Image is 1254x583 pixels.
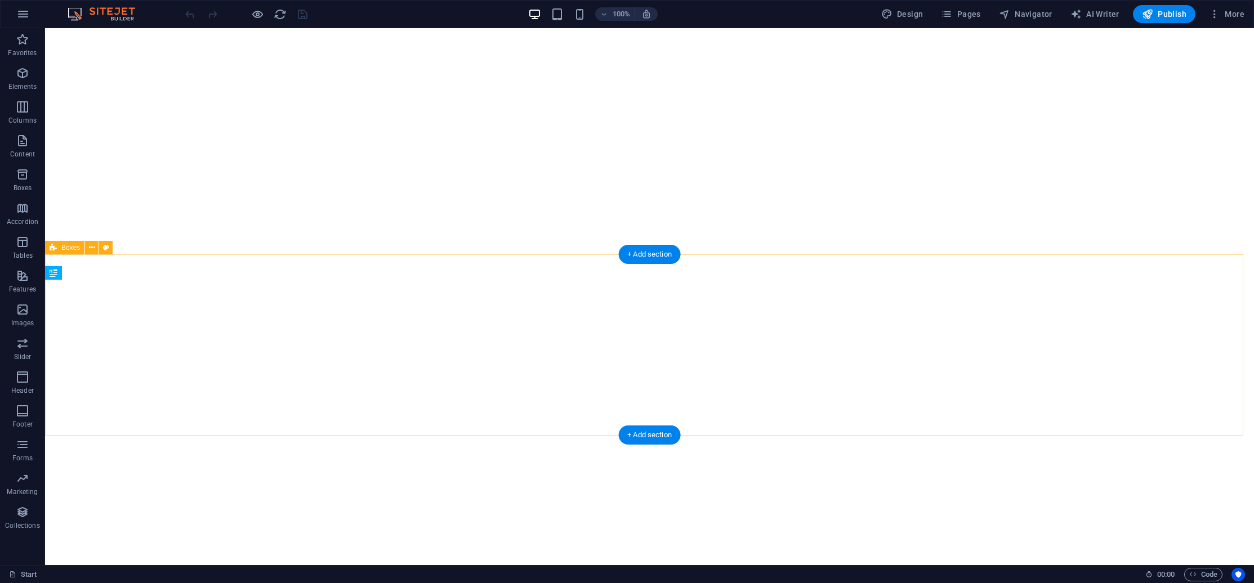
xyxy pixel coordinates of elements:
[936,5,985,23] button: Pages
[877,5,928,23] button: Design
[12,251,33,260] p: Tables
[14,183,32,192] p: Boxes
[1142,8,1186,20] span: Publish
[641,9,651,19] i: On resize automatically adjust zoom level to fit chosen device.
[12,420,33,429] p: Footer
[881,8,923,20] span: Design
[941,8,980,20] span: Pages
[1157,568,1175,581] span: 00 00
[7,217,38,226] p: Accordion
[1070,8,1119,20] span: AI Writer
[877,5,928,23] div: Design (Ctrl+Alt+Y)
[5,521,39,530] p: Collections
[1165,570,1167,578] span: :
[999,8,1052,20] span: Navigator
[9,285,36,294] p: Features
[8,48,37,57] p: Favorites
[1209,8,1244,20] span: More
[9,568,37,581] a: Click to cancel selection. Double-click to open Pages
[273,7,287,21] button: reload
[994,5,1057,23] button: Navigator
[65,7,149,21] img: Editor Logo
[12,454,33,463] p: Forms
[1189,568,1217,581] span: Code
[1184,568,1222,581] button: Code
[8,82,37,91] p: Elements
[11,386,34,395] p: Header
[61,244,80,251] span: Boxes
[10,150,35,159] p: Content
[1204,5,1249,23] button: More
[11,319,34,328] p: Images
[7,487,38,496] p: Marketing
[1133,5,1195,23] button: Publish
[1145,568,1175,581] h6: Session time
[618,245,681,264] div: + Add section
[618,425,681,445] div: + Add section
[1066,5,1124,23] button: AI Writer
[1231,568,1245,581] button: Usercentrics
[251,7,264,21] button: Click here to leave preview mode and continue editing
[612,7,630,21] h6: 100%
[14,352,32,361] p: Slider
[274,8,287,21] i: Reload page
[8,116,37,125] p: Columns
[595,7,635,21] button: 100%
